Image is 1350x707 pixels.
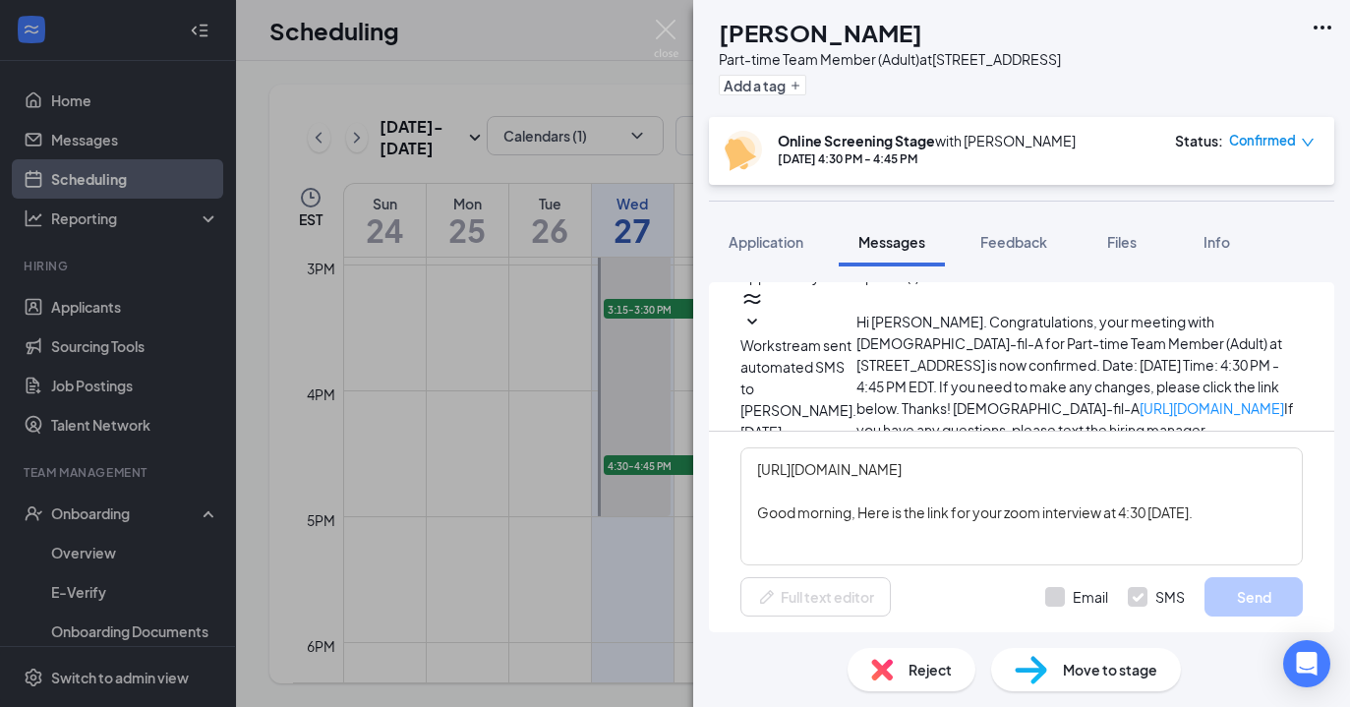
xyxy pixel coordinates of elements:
[778,131,1076,150] div: with [PERSON_NAME]
[778,132,935,149] b: Online Screening Stage
[1107,233,1137,251] span: Files
[790,80,801,91] svg: Plus
[740,447,1303,565] textarea: [URL][DOMAIN_NAME] Good morning, Here is the link for your zoom interview at 4:30 [DATE].
[1203,233,1230,251] span: Info
[740,336,856,419] span: Workstream sent automated SMS to [PERSON_NAME].
[740,287,764,311] svg: WorkstreamLogo
[740,421,782,442] span: [DATE]
[858,233,925,251] span: Messages
[1140,399,1284,417] a: [URL][DOMAIN_NAME]
[740,577,891,617] button: Full text editorPen
[1283,640,1330,687] div: Open Intercom Messenger
[778,150,1076,167] div: [DATE] 4:30 PM - 4:45 PM
[856,313,1294,460] span: Hi [PERSON_NAME]. Congratulations, your meeting with [DEMOGRAPHIC_DATA]-fil-A for Part-time Team ...
[729,233,803,251] span: Application
[1204,577,1303,617] button: Send
[1311,16,1334,39] svg: Ellipses
[719,75,806,95] button: PlusAdd a tag
[980,233,1047,251] span: Feedback
[757,587,777,607] svg: Pen
[1301,136,1315,149] span: down
[1175,131,1223,150] div: Status :
[719,16,922,49] h1: [PERSON_NAME]
[719,49,1061,69] div: Part-time Team Member (Adult) at [STREET_ADDRESS]
[909,659,952,680] span: Reject
[740,311,764,334] svg: SmallChevronDown
[1229,131,1296,150] span: Confirmed
[1063,659,1157,680] span: Move to stage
